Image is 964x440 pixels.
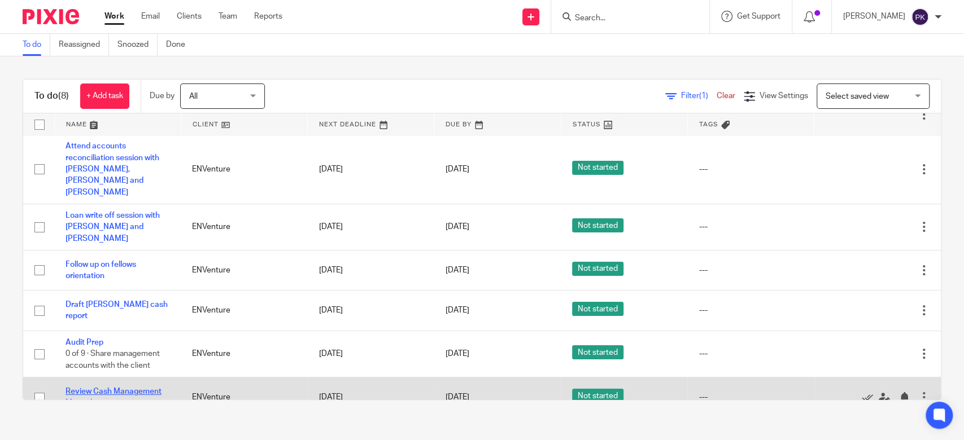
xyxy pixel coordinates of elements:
[308,250,434,290] td: [DATE]
[446,393,469,401] span: [DATE]
[23,9,79,24] img: Pixie
[141,11,160,22] a: Email
[826,93,889,100] span: Select saved view
[181,204,307,250] td: ENVenture
[181,291,307,331] td: ENVenture
[104,11,124,22] a: Work
[572,302,623,316] span: Not started
[446,306,469,314] span: [DATE]
[80,83,129,109] a: + Add task
[699,164,802,175] div: ---
[66,350,160,369] span: 0 of 9 · Share management accounts with the client
[59,34,109,56] a: Reassigned
[23,34,50,56] a: To do
[572,218,623,232] span: Not started
[760,92,808,100] span: View Settings
[699,92,708,100] span: (1)
[717,92,735,100] a: Clear
[862,391,879,403] a: Mark as done
[66,261,136,280] a: Follow up on fellows orientation
[117,34,158,56] a: Snoozed
[177,11,202,22] a: Clients
[308,135,434,204] td: [DATE]
[572,161,623,175] span: Not started
[181,377,307,417] td: ENVenture
[572,262,623,276] span: Not started
[66,142,159,196] a: Attend accounts reconciliation session with [PERSON_NAME], [PERSON_NAME] and [PERSON_NAME]
[308,204,434,250] td: [DATE]
[66,301,168,320] a: Draft [PERSON_NAME] cash report
[66,338,103,346] a: Audit Prep
[737,12,780,20] span: Get Support
[308,291,434,331] td: [DATE]
[181,331,307,377] td: ENVenture
[66,388,162,407] a: Review Cash Management Manual
[254,11,282,22] a: Reports
[572,389,623,403] span: Not started
[843,11,905,22] p: [PERSON_NAME]
[699,221,802,232] div: ---
[219,11,237,22] a: Team
[699,265,802,276] div: ---
[699,121,718,127] span: Tags
[699,348,802,359] div: ---
[189,93,198,100] span: All
[166,34,194,56] a: Done
[181,135,307,204] td: ENVenture
[308,377,434,417] td: [DATE]
[446,350,469,358] span: [DATE]
[34,90,69,102] h1: To do
[574,14,675,24] input: Search
[150,90,175,102] p: Due by
[699,391,802,403] div: ---
[699,305,802,316] div: ---
[446,165,469,173] span: [DATE]
[446,223,469,231] span: [DATE]
[446,266,469,274] span: [DATE]
[681,92,717,100] span: Filter
[181,250,307,290] td: ENVenture
[308,331,434,377] td: [DATE]
[572,345,623,359] span: Not started
[58,91,69,100] span: (8)
[911,8,929,26] img: svg%3E
[66,212,160,243] a: Loan write off session with [PERSON_NAME] and [PERSON_NAME]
